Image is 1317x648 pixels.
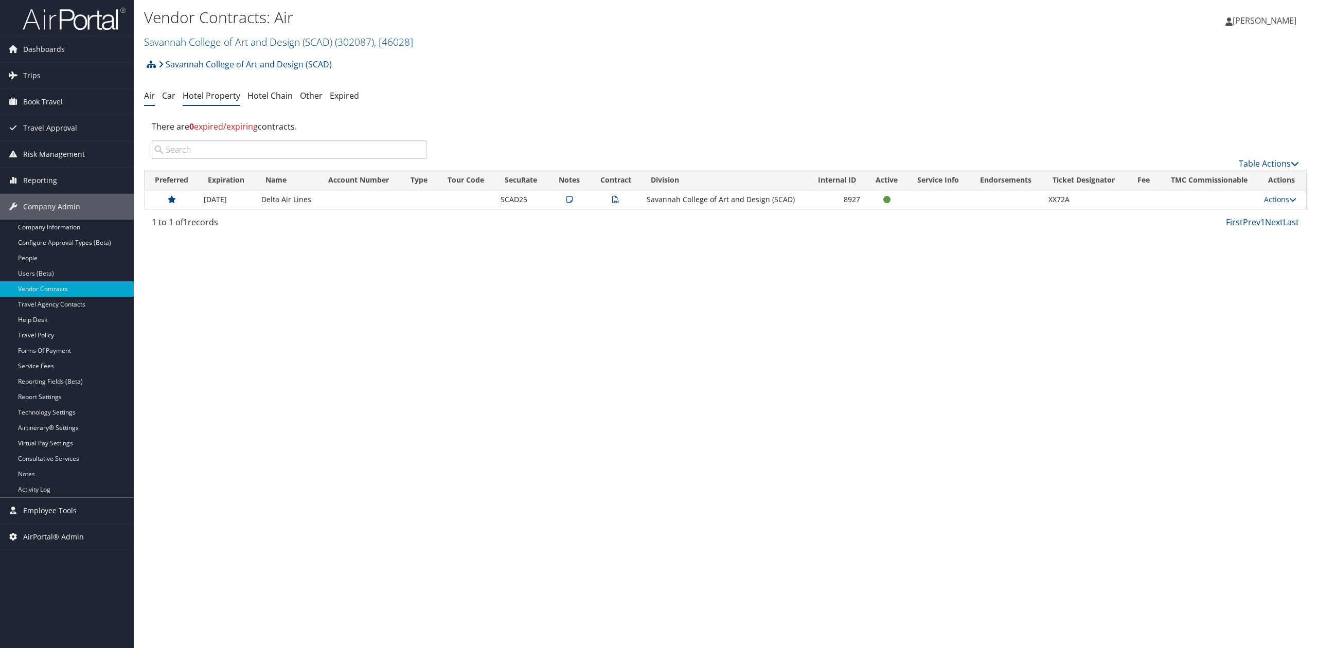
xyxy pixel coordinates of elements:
span: Book Travel [23,89,63,115]
a: Other [300,90,323,101]
span: 1 [183,217,188,228]
a: First [1226,217,1243,228]
th: Ticket Designator: activate to sort column ascending [1043,170,1128,190]
span: expired/expiring [189,121,258,132]
img: airportal-logo.png [23,7,126,31]
a: Table Actions [1239,158,1299,169]
div: 1 to 1 of records [152,216,427,233]
td: Savannah College of Art and Design (SCAD) [642,190,807,209]
span: ( 302087 ) [335,35,374,49]
th: Expiration: activate to sort column descending [199,170,256,190]
a: Prev [1243,217,1260,228]
a: Last [1283,217,1299,228]
th: Service Info: activate to sort column ascending [908,170,971,190]
span: Travel Approval [23,115,77,141]
span: [PERSON_NAME] [1233,15,1296,26]
a: 1 [1260,217,1265,228]
h1: Vendor Contracts: Air [144,7,919,28]
th: Name: activate to sort column ascending [256,170,319,190]
th: Active: activate to sort column ascending [865,170,907,190]
a: Actions [1264,194,1296,204]
a: Car [162,90,175,101]
span: AirPortal® Admin [23,524,84,550]
th: TMC Commissionable: activate to sort column ascending [1160,170,1259,190]
a: Savannah College of Art and Design (SCAD) [158,54,332,75]
a: [PERSON_NAME] [1225,5,1307,36]
span: Risk Management [23,141,85,167]
a: Expired [330,90,359,101]
th: Fee: activate to sort column ascending [1128,170,1160,190]
a: Savannah College of Art and Design (SCAD) [144,35,413,49]
th: Actions [1259,170,1306,190]
a: Hotel Property [183,90,240,101]
th: Notes: activate to sort column ascending [549,170,590,190]
a: Hotel Chain [247,90,293,101]
th: Account Number: activate to sort column ascending [319,170,401,190]
th: SecuRate: activate to sort column ascending [495,170,548,190]
th: Preferred: activate to sort column ascending [145,170,199,190]
a: Air [144,90,155,101]
span: Dashboards [23,37,65,62]
span: Employee Tools [23,498,77,524]
a: Next [1265,217,1283,228]
span: Company Admin [23,194,80,220]
th: Type: activate to sort column ascending [401,170,438,190]
th: Division: activate to sort column ascending [642,170,807,190]
td: SCAD25 [495,190,548,209]
td: 8927 [807,190,866,209]
span: Reporting [23,168,57,193]
span: Trips [23,63,41,88]
th: Tour Code: activate to sort column ascending [438,170,495,190]
td: XX72A [1043,190,1128,209]
div: There are contracts. [144,113,1307,140]
span: , [ 46028 ] [374,35,413,49]
td: Delta Air Lines [256,190,319,209]
th: Internal ID: activate to sort column ascending [807,170,866,190]
td: [DATE] [199,190,256,209]
th: Endorsements: activate to sort column ascending [971,170,1044,190]
th: Contract: activate to sort column ascending [590,170,642,190]
input: Search [152,140,427,159]
strong: 0 [189,121,194,132]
